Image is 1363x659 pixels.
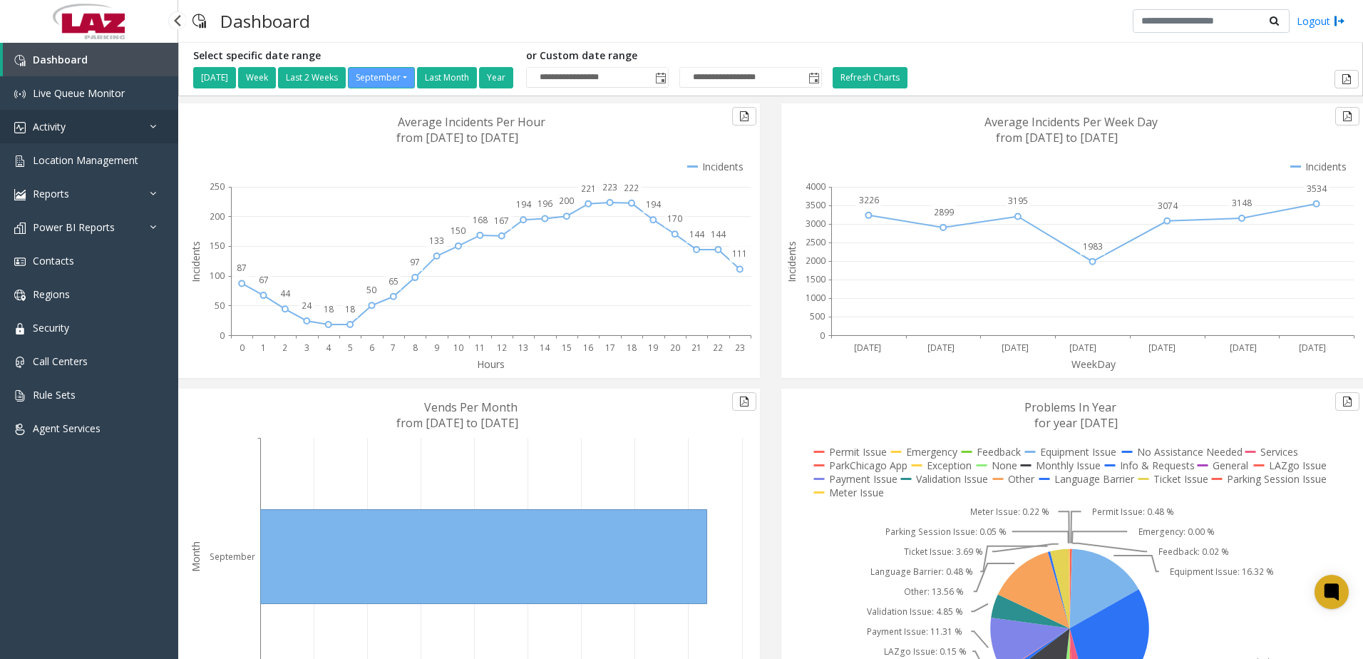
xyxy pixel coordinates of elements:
[210,551,255,563] text: September
[33,53,88,66] span: Dashboard
[434,342,439,354] text: 9
[33,153,138,167] span: Location Management
[806,199,825,211] text: 3500
[934,206,954,218] text: 2899
[237,262,247,274] text: 87
[497,342,507,354] text: 12
[806,236,825,248] text: 2500
[1071,357,1116,371] text: WeekDay
[240,342,245,354] text: 0
[624,182,639,194] text: 222
[667,213,682,225] text: 170
[33,120,66,133] span: Activity
[33,220,115,234] span: Power BI Reports
[451,225,466,237] text: 150
[1008,195,1028,207] text: 3195
[732,247,747,260] text: 111
[33,321,69,334] span: Security
[732,392,756,411] button: Export to pdf
[1334,14,1345,29] img: logout
[1307,183,1327,195] text: 3534
[1232,197,1252,209] text: 3148
[14,290,26,301] img: 'icon'
[14,357,26,368] img: 'icon'
[806,292,825,304] text: 1000
[810,310,825,322] text: 500
[1230,342,1257,354] text: [DATE]
[14,390,26,402] img: 'icon'
[348,67,415,88] button: September
[670,342,680,354] text: 20
[516,198,532,210] text: 194
[996,130,1118,145] text: from [DATE] to [DATE]
[238,67,276,88] button: Week
[494,215,509,227] text: 167
[870,566,973,578] text: Language Barrier: 0.48 %
[424,399,518,415] text: Vends Per Month
[345,303,355,315] text: 18
[833,67,907,88] button: Refresh Charts
[215,300,225,312] text: 50
[806,255,825,267] text: 2000
[904,586,964,598] text: Other: 13.56 %
[324,303,334,315] text: 18
[282,342,287,354] text: 2
[210,240,225,252] text: 150
[189,241,202,282] text: Incidents
[713,342,723,354] text: 22
[398,114,545,130] text: Average Incidents Per Hour
[559,195,574,207] text: 200
[1069,342,1096,354] text: [DATE]
[1335,392,1359,411] button: Export to pdf
[14,155,26,167] img: 'icon'
[867,606,963,618] text: Validation Issue: 4.85 %
[627,342,637,354] text: 18
[1138,526,1215,538] text: Emergency: 0.00 %
[302,300,312,312] text: 24
[711,228,726,240] text: 144
[1170,566,1274,578] text: Equipment Issue: 16.32 %
[429,235,444,247] text: 133
[33,254,74,267] span: Contacts
[1299,342,1326,354] text: [DATE]
[652,68,668,88] span: Toggle popup
[970,506,1049,518] text: Meter Issue: 0.22 %
[14,323,26,334] img: 'icon'
[210,210,225,223] text: 200
[193,67,236,88] button: [DATE]
[14,256,26,267] img: 'icon'
[648,342,658,354] text: 19
[259,274,269,286] text: 67
[806,180,825,193] text: 4000
[583,342,593,354] text: 16
[1083,240,1103,252] text: 1983
[927,342,955,354] text: [DATE]
[1024,399,1116,415] text: Problems In Year
[14,55,26,66] img: 'icon'
[884,645,967,658] text: LAZgo Issue: 0.15 %
[854,342,881,354] text: [DATE]
[475,342,485,354] text: 11
[366,284,376,296] text: 50
[605,342,615,354] text: 17
[410,256,420,268] text: 97
[261,342,266,354] text: 1
[413,342,418,354] text: 8
[304,342,309,354] text: 3
[885,526,1007,538] text: Parking Session Issue: 0.05 %
[602,181,617,193] text: 223
[581,183,596,195] text: 221
[1002,342,1029,354] text: [DATE]
[33,187,69,200] span: Reports
[526,50,822,62] h5: or Custom date range
[210,270,225,282] text: 100
[14,189,26,200] img: 'icon'
[3,43,178,76] a: Dashboard
[192,4,206,39] img: pageIcon
[14,424,26,435] img: 'icon'
[213,4,317,39] h3: Dashboard
[193,50,515,62] h5: Select specific date range
[280,287,291,300] text: 44
[562,342,572,354] text: 15
[984,114,1158,130] text: Average Incidents Per Week Day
